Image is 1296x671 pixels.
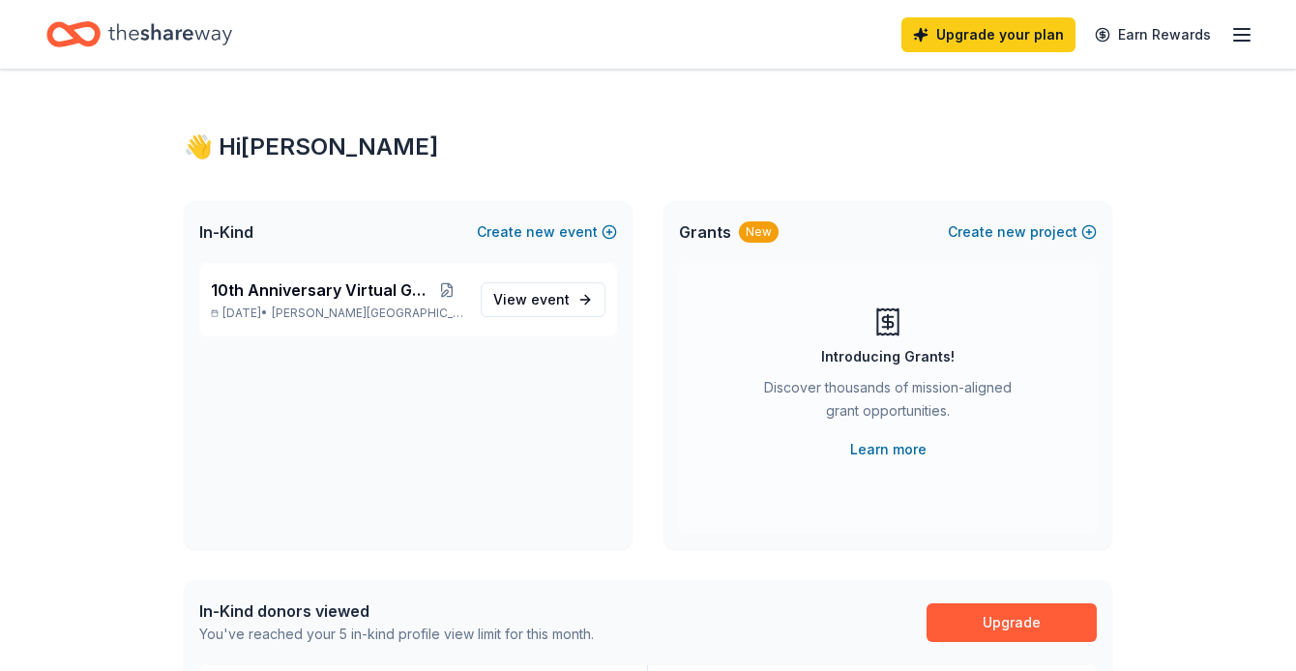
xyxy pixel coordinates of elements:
a: Earn Rewards [1083,17,1222,52]
div: 👋 Hi [PERSON_NAME] [184,131,1112,162]
span: new [526,220,555,244]
span: In-Kind [199,220,253,244]
div: Introducing Grants! [821,345,955,368]
button: Createnewproject [948,220,1097,244]
a: Upgrade your plan [901,17,1075,52]
div: In-Kind donors viewed [199,599,594,623]
span: Grants [679,220,731,244]
div: Discover thousands of mission-aligned grant opportunities. [756,376,1019,430]
p: [DATE] • [211,306,465,321]
a: View event [481,282,605,317]
div: You've reached your 5 in-kind profile view limit for this month. [199,623,594,646]
span: [PERSON_NAME][GEOGRAPHIC_DATA], [GEOGRAPHIC_DATA] [272,306,465,321]
span: event [531,291,570,307]
button: Createnewevent [477,220,617,244]
div: New [739,221,779,243]
a: Home [46,12,232,57]
span: View [493,288,570,311]
a: Learn more [850,438,927,461]
span: 10th Anniversary Virtual Gala [211,278,427,302]
a: Upgrade [927,603,1097,642]
span: new [997,220,1026,244]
